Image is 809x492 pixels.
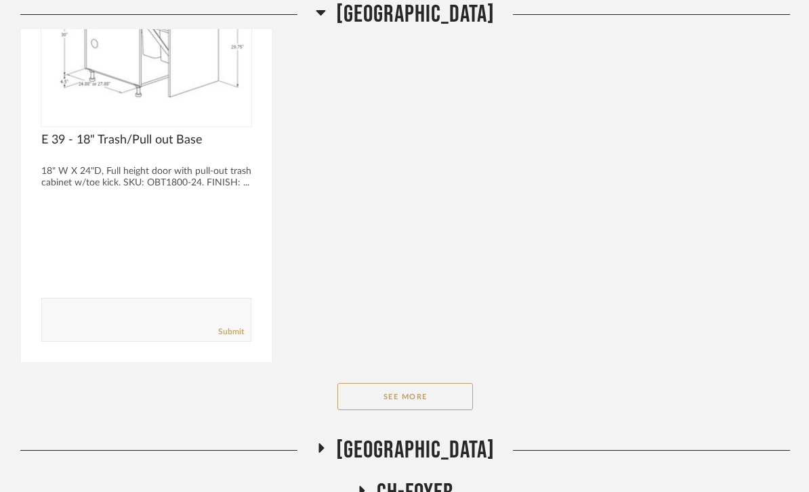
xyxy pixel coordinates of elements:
[337,384,473,411] button: See More
[41,166,251,189] div: 18" W X 24"D, Full height door with pull-out trash cabinet w/toe kick. SKU: OBT1800-24. FINISH: ...
[41,133,251,148] span: E 39 - 18" Trash/Pull out Base
[336,437,495,466] span: [GEOGRAPHIC_DATA]
[218,327,244,338] a: Submit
